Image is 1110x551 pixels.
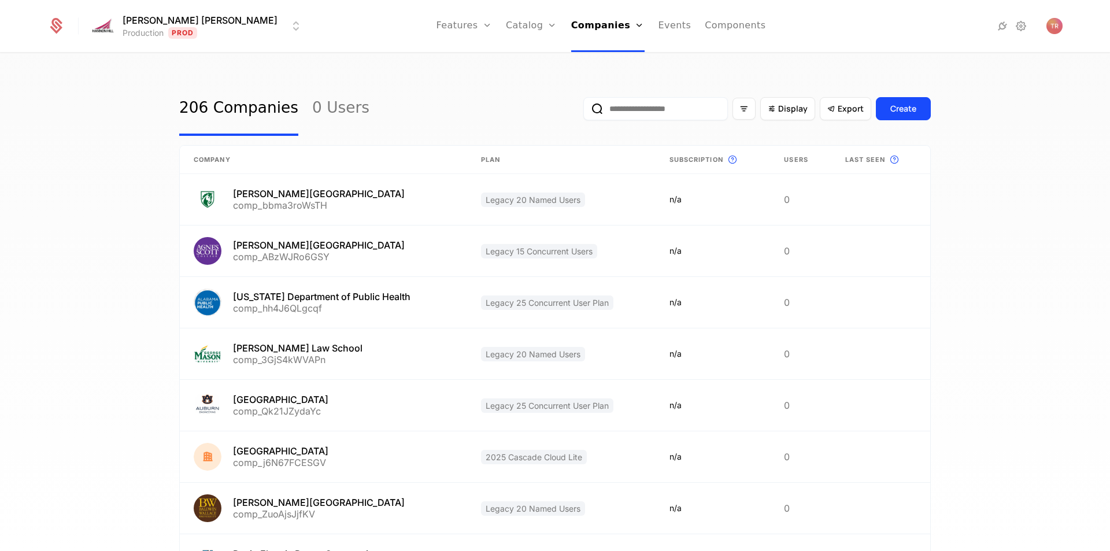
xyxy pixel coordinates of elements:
div: Create [890,103,916,114]
span: [PERSON_NAME] [PERSON_NAME] [123,13,277,27]
img: Hannon Hill [89,17,117,35]
img: Tim Reilly [1046,18,1063,34]
th: Plan [467,146,655,174]
a: 0 Users [312,82,369,136]
a: Integrations [996,19,1009,33]
button: Display [760,97,815,120]
span: Export [838,103,864,114]
div: Production [123,27,164,39]
span: Display [778,103,808,114]
th: Company [180,146,467,174]
button: Create [876,97,931,120]
th: Users [770,146,831,174]
button: Open user button [1046,18,1063,34]
span: Last seen [845,155,886,165]
span: Prod [168,27,198,39]
button: Filter options [732,98,756,120]
a: Settings [1014,19,1028,33]
button: Export [820,97,871,120]
button: Select environment [92,13,303,39]
a: 206 Companies [179,82,298,136]
span: Subscription [669,155,723,165]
